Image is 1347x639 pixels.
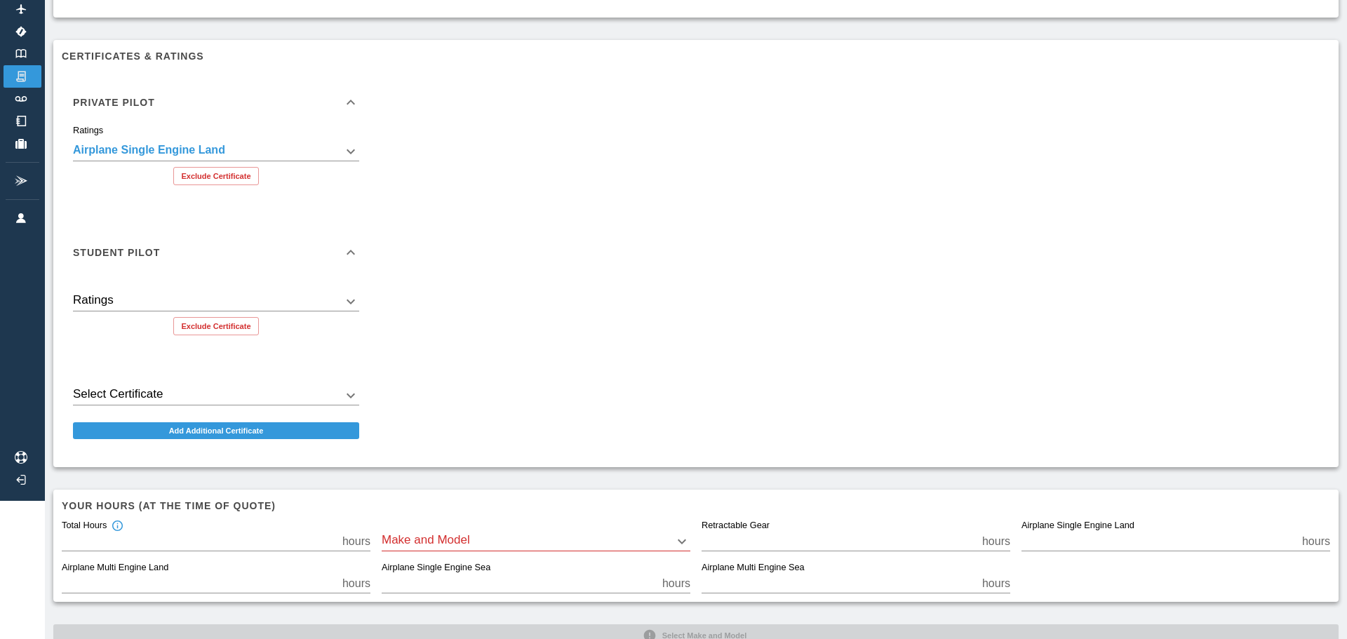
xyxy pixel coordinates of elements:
[62,520,123,532] div: Total Hours
[62,498,1330,513] h6: Your hours (at the time of quote)
[73,422,359,439] button: Add Additional Certificate
[62,48,1330,64] h6: Certificates & Ratings
[702,562,805,574] label: Airplane Multi Engine Sea
[73,248,160,257] h6: Student Pilot
[702,520,770,532] label: Retractable Gear
[62,562,168,574] label: Airplane Multi Engine Land
[662,575,690,592] p: hours
[982,575,1010,592] p: hours
[173,167,258,185] button: Exclude Certificate
[1021,520,1134,532] label: Airplane Single Engine Land
[62,80,370,125] div: Private Pilot
[73,292,359,311] div: Airplane Single Engine Land
[111,520,123,532] svg: Total hours in fixed-wing aircraft
[73,124,103,137] label: Ratings
[62,230,370,275] div: Student Pilot
[62,275,370,347] div: Student Pilot
[342,533,370,550] p: hours
[73,142,359,161] div: Airplane Single Engine Land
[382,562,490,574] label: Airplane Single Engine Sea
[62,125,370,196] div: Private Pilot
[342,575,370,592] p: hours
[173,317,258,335] button: Exclude Certificate
[73,97,155,107] h6: Private Pilot
[1302,533,1330,550] p: hours
[982,533,1010,550] p: hours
